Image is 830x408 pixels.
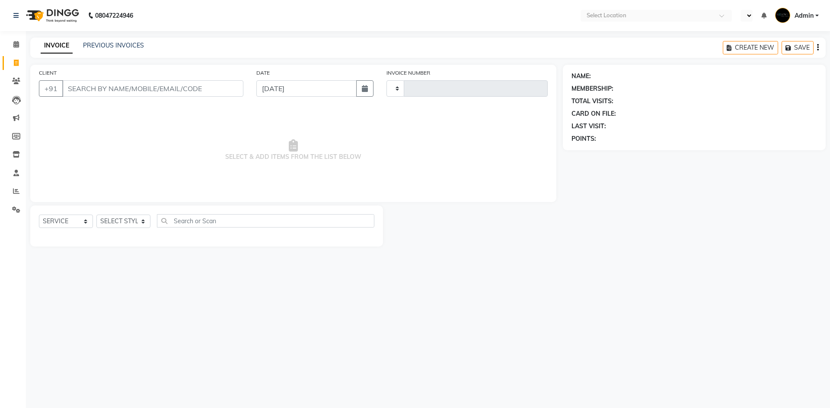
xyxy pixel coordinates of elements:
[571,97,613,106] div: TOTAL VISITS:
[795,11,814,20] span: Admin
[39,107,548,193] span: SELECT & ADD ITEMS FROM THE LIST BELOW
[62,80,243,97] input: SEARCH BY NAME/MOBILE/EMAIL/CODE
[571,134,596,143] div: POINTS:
[386,69,430,77] label: INVOICE NUMBER
[39,69,57,77] label: CLIENT
[723,41,778,54] button: CREATE NEW
[782,41,814,54] button: SAVE
[571,109,616,118] div: CARD ON FILE:
[775,8,790,23] img: Admin
[587,11,626,20] div: Select Location
[39,80,63,97] button: +91
[157,214,374,228] input: Search or Scan
[83,41,144,49] a: PREVIOUS INVOICES
[256,69,270,77] label: DATE
[571,84,613,93] div: MEMBERSHIP:
[41,38,73,54] a: INVOICE
[22,3,81,28] img: logo
[95,3,133,28] b: 08047224946
[571,72,591,81] div: NAME:
[571,122,606,131] div: LAST VISIT:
